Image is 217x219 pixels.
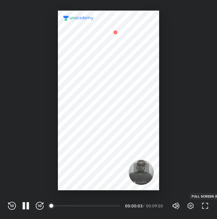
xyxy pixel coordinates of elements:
[111,28,119,36] img: wMgqJGBwKWe8AAAAABJRU5ErkJggg==
[125,204,142,208] div: 00:00:03
[63,16,94,20] img: logo.2a7e12a2.svg
[146,204,164,208] div: 00:09:50
[143,204,145,208] div: /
